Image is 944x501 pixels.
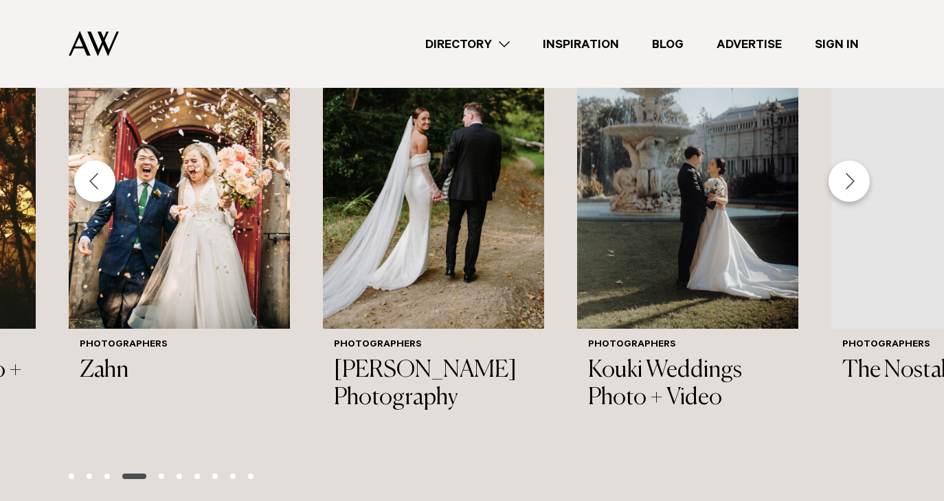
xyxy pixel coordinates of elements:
[636,35,700,54] a: Blog
[323,32,544,329] img: Auckland Weddings Photographers | Ethan Lowry Photography
[409,35,526,54] a: Directory
[334,340,533,351] h6: Photographers
[334,357,533,413] h3: [PERSON_NAME] Photography
[80,357,279,385] h3: Zahn
[80,340,279,351] h6: Photographers
[69,32,290,329] img: Auckland Weddings Photographers | Zahn
[588,357,787,413] h3: Kouki Weddings Photo + Video
[323,32,544,423] a: Auckland Weddings Photographers | Ethan Lowry Photography Photographers [PERSON_NAME] Photography
[69,32,290,452] swiper-slide: 10 / 28
[526,35,636,54] a: Inspiration
[700,35,798,54] a: Advertise
[323,32,544,452] swiper-slide: 11 / 28
[577,32,798,329] img: Auckland Weddings Photographers | Kouki Weddings Photo + Video
[577,32,798,423] a: Auckland Weddings Photographers | Kouki Weddings Photo + Video Photographers Kouki Weddings Photo...
[588,340,787,351] h6: Photographers
[69,32,290,396] a: Auckland Weddings Photographers | Zahn Photographers Zahn
[69,31,119,56] img: Auckland Weddings Logo
[798,35,875,54] a: Sign In
[577,32,798,452] swiper-slide: 12 / 28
